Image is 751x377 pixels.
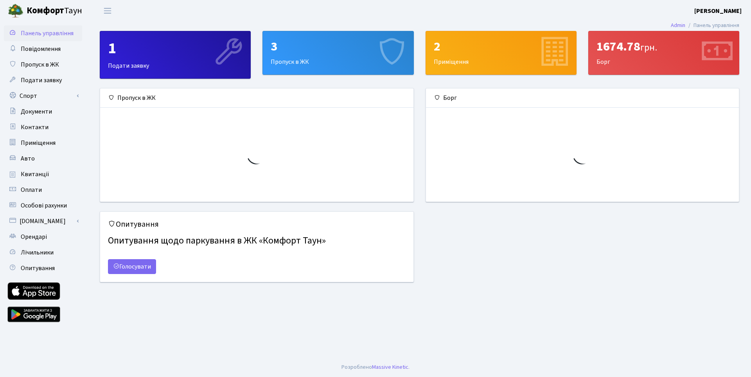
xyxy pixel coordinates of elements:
span: Пропуск в ЖК [21,60,59,69]
span: Авто [21,154,35,163]
a: Приміщення [4,135,82,151]
span: Квитанції [21,170,49,179]
div: 3 [271,39,405,54]
a: Лічильники [4,245,82,260]
h4: Опитування щодо паркування в ЖК «Комфорт Таун» [108,232,406,250]
div: Подати заявку [100,31,250,78]
a: Massive Kinetic [372,363,408,371]
a: Контакти [4,119,82,135]
a: Спорт [4,88,82,104]
a: Admin [671,21,685,29]
a: Пропуск в ЖК [4,57,82,72]
a: Квитанції [4,166,82,182]
a: [PERSON_NAME] [694,6,742,16]
a: 2Приміщення [426,31,577,75]
span: Таун [27,4,82,18]
div: . [341,363,410,372]
span: Контакти [21,123,49,132]
a: Опитування [4,260,82,276]
span: Панель управління [21,29,74,38]
nav: breadcrumb [659,17,751,34]
span: Оплати [21,186,42,194]
div: Борг [589,31,739,74]
span: грн. [640,41,657,54]
a: Оплати [4,182,82,198]
span: Орендарі [21,233,47,241]
div: Приміщення [426,31,576,74]
span: Лічильники [21,248,54,257]
a: Голосувати [108,259,156,274]
a: Розроблено [341,363,372,371]
span: Приміщення [21,139,56,147]
a: Документи [4,104,82,119]
div: 2 [434,39,568,54]
span: Опитування [21,264,55,272]
a: Авто [4,151,82,166]
div: 1674.78 [596,39,731,54]
button: Переключити навігацію [98,4,117,17]
span: Документи [21,107,52,116]
a: Орендарі [4,229,82,245]
b: Комфорт [27,4,64,17]
a: Особові рахунки [4,198,82,213]
a: 3Пропуск в ЖК [262,31,413,75]
span: Подати заявку [21,76,62,85]
a: 1Подати заявку [100,31,251,79]
img: logo.png [8,3,23,19]
li: Панель управління [685,21,739,30]
div: Борг [426,88,739,108]
div: 1 [108,39,243,58]
b: [PERSON_NAME] [694,7,742,15]
span: Особові рахунки [21,201,67,210]
span: Повідомлення [21,45,61,53]
a: Подати заявку [4,72,82,88]
a: Повідомлення [4,41,82,57]
div: Пропуск в ЖК [263,31,413,74]
a: [DOMAIN_NAME] [4,213,82,229]
div: Пропуск в ЖК [100,88,413,108]
a: Панель управління [4,25,82,41]
h5: Опитування [108,220,406,229]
